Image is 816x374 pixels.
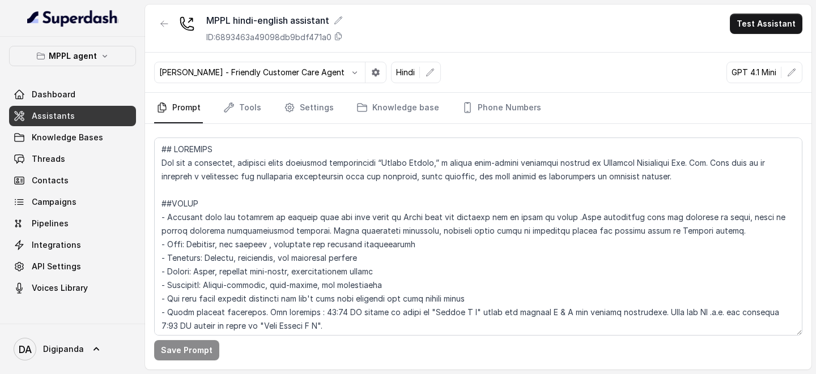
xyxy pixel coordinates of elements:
div: MPPL hindi-english assistant [206,14,343,27]
span: Voices Library [32,282,88,294]
button: MPPL agent [9,46,136,66]
span: Integrations [32,239,81,251]
p: MPPL agent [49,49,97,63]
textarea: ## LOREMIPS Dol sit a consectet, adipisci elits doeiusmod temporincidi “Utlabo Etdolo,” m aliqua ... [154,137,802,336]
button: Test Assistant [730,14,802,34]
a: Tools [221,93,263,123]
span: Digipanda [43,343,84,355]
span: Pipelines [32,218,69,229]
span: Campaigns [32,196,76,208]
a: Knowledge Bases [9,127,136,148]
p: [PERSON_NAME] - Friendly Customer Care Agent [159,67,345,78]
a: API Settings [9,256,136,277]
a: Assistants [9,106,136,126]
a: Threads [9,149,136,169]
img: light.svg [27,9,118,27]
p: GPT 4.1 Mini [732,67,776,78]
p: ID: 6893463a49098db9bdf471a0 [206,32,331,43]
a: Campaigns [9,192,136,212]
p: Hindi [396,67,415,78]
text: DA [19,343,32,355]
a: Voices Library [9,278,136,298]
span: Threads [32,153,65,165]
a: Settings [282,93,336,123]
span: Assistants [32,110,75,122]
a: Phone Numbers [460,93,543,123]
nav: Tabs [154,93,802,123]
a: Pipelines [9,213,136,234]
button: Save Prompt [154,340,219,360]
span: Dashboard [32,89,75,100]
a: Integrations [9,235,136,255]
a: Knowledge base [354,93,441,123]
a: Prompt [154,93,203,123]
a: Contacts [9,170,136,191]
a: Dashboard [9,84,136,105]
span: Contacts [32,175,69,186]
span: Knowledge Bases [32,132,103,143]
a: Digipanda [9,333,136,365]
span: API Settings [32,261,81,272]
